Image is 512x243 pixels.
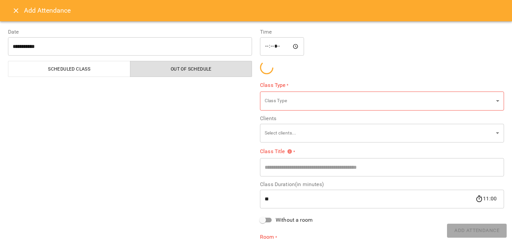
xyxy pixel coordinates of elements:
label: Clients [260,116,504,121]
div: Select clients... [260,123,504,142]
label: Room [260,233,504,241]
p: Select clients... [265,130,493,136]
label: Class Duration(in minutes) [260,182,504,187]
label: Class Type [260,81,504,89]
span: Scheduled class [12,65,126,73]
h6: Add Attendance [24,5,504,16]
label: Time [260,29,504,35]
button: Close [8,3,24,19]
label: Date [8,29,252,35]
button: Out of Schedule [130,61,252,77]
p: Class Type [265,98,493,104]
svg: Please specify class title or select clients [287,149,292,154]
span: Out of Schedule [134,65,248,73]
div: Class Type [260,92,504,111]
span: Class Title [260,149,292,154]
span: Without a room [276,216,313,224]
button: Scheduled class [8,61,130,77]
